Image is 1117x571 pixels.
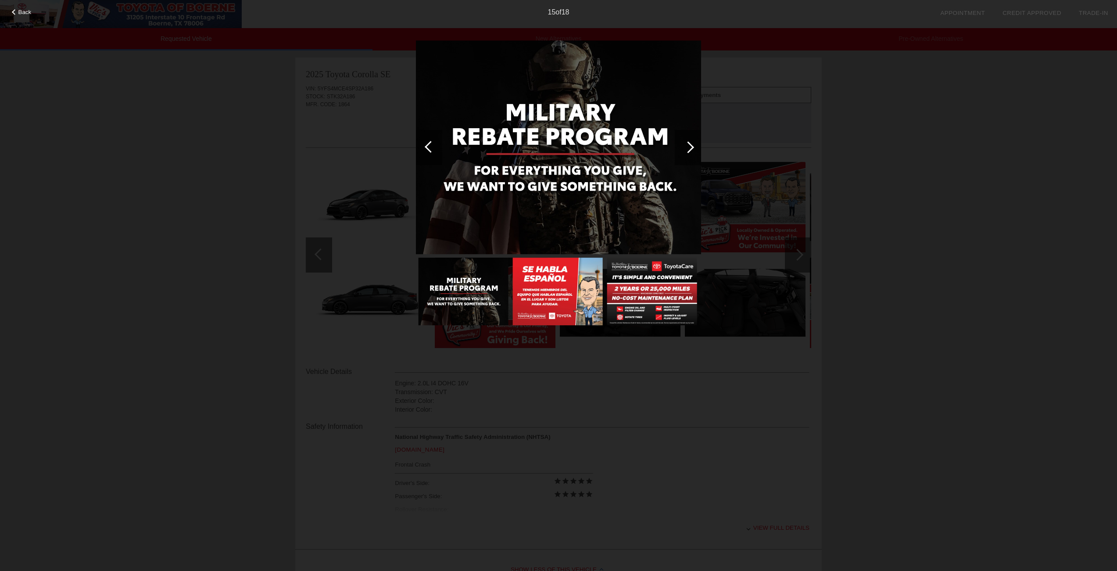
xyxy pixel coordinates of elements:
img: image.aspx [419,258,508,325]
span: 15 [548,8,556,16]
a: Trade-In [1079,10,1108,16]
img: image.aspx [416,40,701,255]
a: Credit Approved [1002,10,1061,16]
img: image.aspx [513,258,603,325]
span: 18 [562,8,569,16]
span: Back [18,9,32,15]
img: image.aspx [607,258,697,325]
a: Appointment [940,10,985,16]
